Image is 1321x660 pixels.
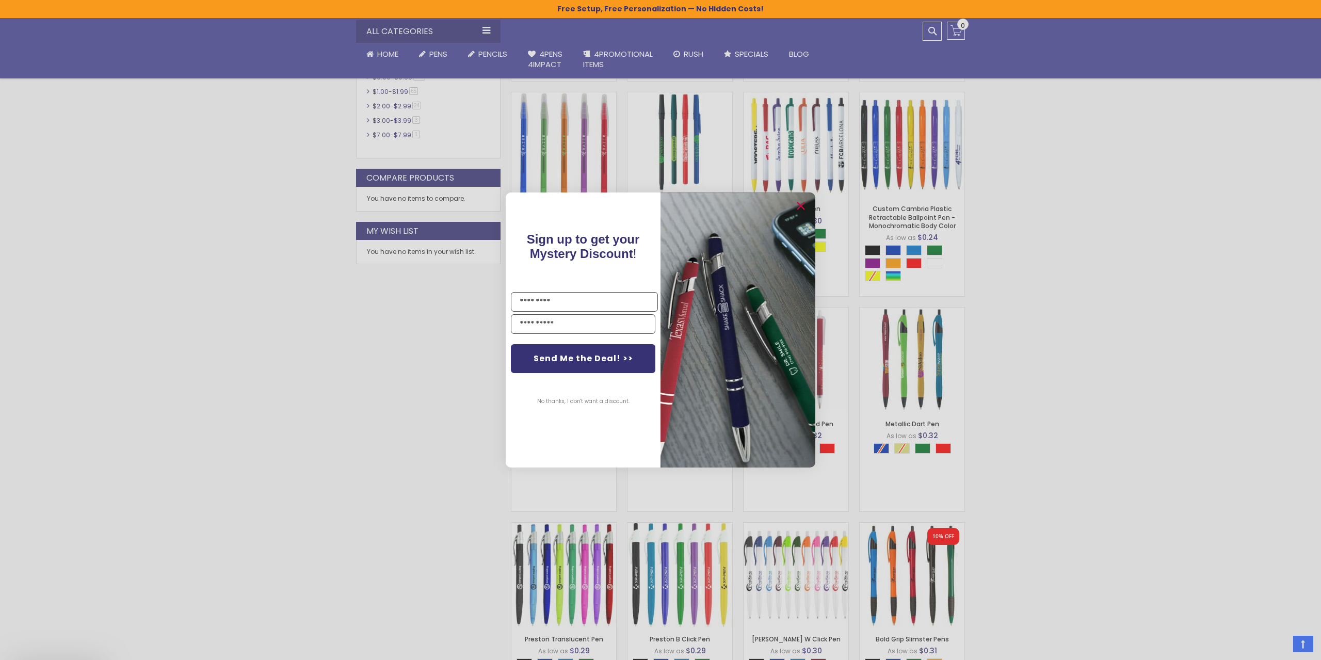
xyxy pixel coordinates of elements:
img: pop-up-image [660,192,815,468]
span: ! [527,232,640,261]
button: Close dialog [793,198,809,214]
span: Sign up to get your Mystery Discount [527,232,640,261]
button: No thanks, I don't want a discount. [532,389,635,414]
button: Send Me the Deal! >> [511,344,655,373]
